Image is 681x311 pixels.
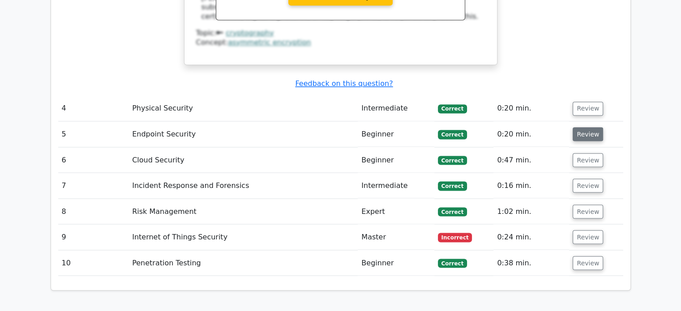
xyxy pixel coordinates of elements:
td: Beginner [358,147,434,173]
td: 0:24 min. [493,224,569,250]
td: Internet of Things Security [128,224,358,250]
div: Topic: [196,29,485,38]
span: Correct [438,207,467,216]
td: 4 [58,96,129,121]
td: 0:20 min. [493,121,569,147]
td: 0:47 min. [493,147,569,173]
td: 5 [58,121,129,147]
a: Feedback on this question? [295,79,393,88]
td: Beginner [358,121,434,147]
td: 9 [58,224,129,250]
span: Correct [438,156,467,165]
td: Physical Security [128,96,358,121]
td: Intermediate [358,173,434,198]
td: 1:02 min. [493,199,569,224]
td: Cloud Security [128,147,358,173]
td: Master [358,224,434,250]
button: Review [573,179,603,192]
td: Beginner [358,250,434,276]
button: Review [573,256,603,270]
td: 10 [58,250,129,276]
td: Expert [358,199,434,224]
button: Review [573,204,603,218]
a: cryptography [226,29,274,37]
td: Risk Management [128,199,358,224]
span: Correct [438,259,467,268]
td: 6 [58,147,129,173]
button: Review [573,230,603,244]
div: Concept: [196,38,485,47]
span: Correct [438,130,467,139]
td: Penetration Testing [128,250,358,276]
button: Review [573,153,603,167]
span: Correct [438,104,467,113]
span: Correct [438,181,467,190]
span: Incorrect [438,233,472,242]
a: asymmetric encryption [228,38,311,47]
td: Endpoint Security [128,121,358,147]
button: Review [573,102,603,115]
td: Intermediate [358,96,434,121]
td: 0:20 min. [493,96,569,121]
td: 8 [58,199,129,224]
td: Incident Response and Forensics [128,173,358,198]
button: Review [573,127,603,141]
td: 0:16 min. [493,173,569,198]
td: 0:38 min. [493,250,569,276]
td: 7 [58,173,129,198]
